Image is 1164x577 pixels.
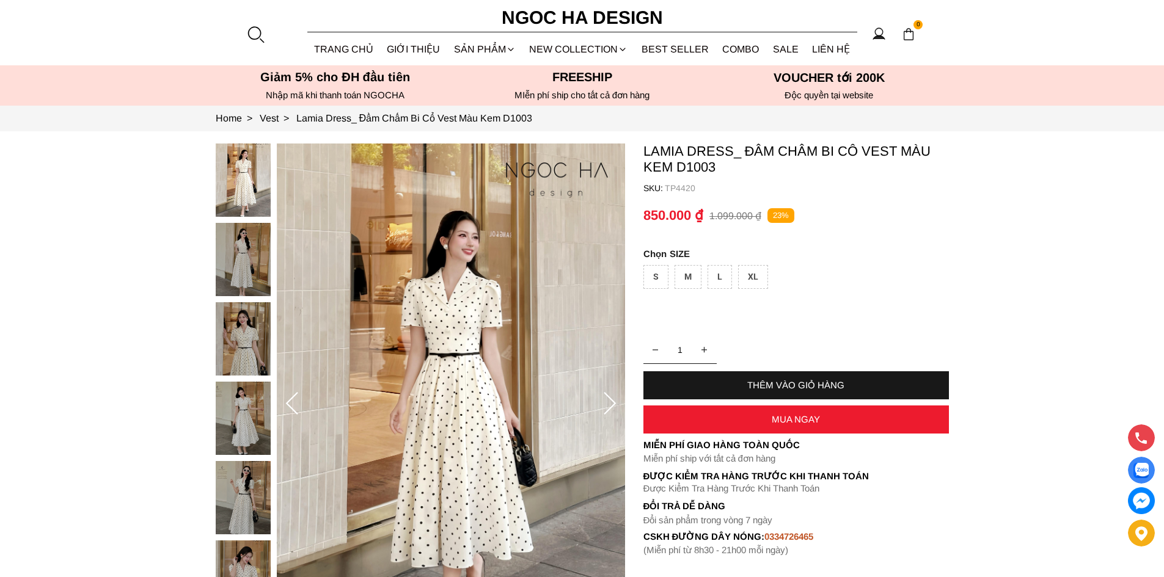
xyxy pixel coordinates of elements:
h6: SKU: [643,183,665,193]
p: 23% [767,208,794,223]
img: Lamia Dress_ Đầm Chấm Bi Cổ Vest Màu Kem D1003_mini_4 [216,461,271,534]
div: SẢN PHẨM [447,33,523,65]
span: > [279,113,294,123]
p: TP4420 [665,183,949,193]
a: Combo [716,33,766,65]
a: Display image [1128,457,1155,484]
a: LIÊN HỆ [805,33,857,65]
div: THÊM VÀO GIỎ HÀNG [643,380,949,390]
a: Link to Vest [260,113,296,123]
h6: MIễn phí ship cho tất cả đơn hàng [463,90,702,101]
font: 0334726465 [764,531,813,542]
img: Lamia Dress_ Đầm Chấm Bi Cổ Vest Màu Kem D1003_mini_3 [216,382,271,455]
img: Display image [1133,463,1149,478]
font: (Miễn phí từ 8h30 - 21h00 mỗi ngày) [643,545,788,555]
font: Nhập mã khi thanh toán NGOCHA [266,90,404,100]
span: 0 [913,20,923,30]
div: MUA NGAY [643,414,949,424]
p: SIZE [643,249,949,259]
a: TRANG CHỦ [307,33,381,65]
a: messenger [1128,487,1155,514]
img: Lamia Dress_ Đầm Chấm Bi Cổ Vest Màu Kem D1003_mini_2 [216,302,271,376]
h5: VOUCHER tới 200K [709,70,949,85]
font: Miễn phí giao hàng toàn quốc [643,440,800,450]
img: Lamia Dress_ Đầm Chấm Bi Cổ Vest Màu Kem D1003_mini_1 [216,223,271,296]
span: > [242,113,257,123]
a: Link to Lamia Dress_ Đầm Chấm Bi Cổ Vest Màu Kem D1003 [296,113,533,123]
p: Lamia Dress_ Đầm Chấm Bi Cổ Vest Màu Kem D1003 [643,143,949,175]
p: 1.099.000 ₫ [709,210,761,222]
font: cskh đường dây nóng: [643,531,765,542]
div: L [708,265,732,289]
a: Ngoc Ha Design [491,3,674,32]
font: Freeship [552,70,612,84]
h6: Đổi trả dễ dàng [643,501,949,511]
div: S [643,265,668,289]
a: GIỚI THIỆU [380,33,447,65]
a: SALE [766,33,806,65]
p: Được Kiểm Tra Hàng Trước Khi Thanh Toán [643,471,949,482]
h6: Độc quyền tại website [709,90,949,101]
div: M [675,265,701,289]
font: Giảm 5% cho ĐH đầu tiên [260,70,410,84]
font: Miễn phí ship với tất cả đơn hàng [643,453,775,463]
img: Lamia Dress_ Đầm Chấm Bi Cổ Vest Màu Kem D1003_mini_0 [216,143,271,217]
img: img-CART-ICON-ksit0nf1 [902,27,915,41]
a: Link to Home [216,113,260,123]
input: Quantity input [643,338,717,362]
p: Được Kiểm Tra Hàng Trước Khi Thanh Toán [643,483,949,494]
font: Đổi sản phẩm trong vòng 7 ngày [643,515,773,525]
div: XL [738,265,768,289]
a: NEW COLLECTION [522,33,635,65]
p: 850.000 ₫ [643,208,703,223]
a: BEST SELLER [635,33,716,65]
